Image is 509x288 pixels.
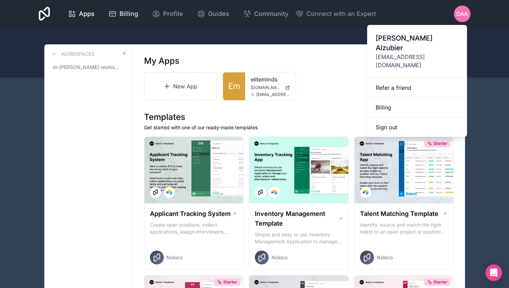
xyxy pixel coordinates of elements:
img: Airtable Logo [167,190,172,195]
a: [DOMAIN_NAME] [251,85,290,90]
span: [PERSON_NAME] Alzubier [376,33,459,53]
h1: Applicant Tracking System [150,209,231,219]
span: Apps [79,9,95,19]
span: Connect with an Expert [306,9,376,19]
a: eliteminds [251,75,290,84]
span: [DOMAIN_NAME] [251,85,282,90]
span: Guides [208,9,229,19]
a: Billing [367,98,467,117]
div: Open Intercom Messenger [485,264,502,281]
a: Community [238,6,294,21]
span: Noloco [377,254,393,261]
span: dr-[PERSON_NAME]-workspace [53,64,122,71]
span: Community [254,9,288,19]
button: Connect with an Expert [295,9,376,19]
h1: My Apps [144,55,179,67]
a: Refer a friend [367,78,467,98]
span: Starter [434,279,447,285]
span: Noloco [271,254,287,261]
span: [EMAIL_ADDRESS][DOMAIN_NAME] [256,92,290,97]
a: Workspaces [50,50,95,58]
span: Billing [119,9,138,19]
img: Airtable Logo [271,190,277,195]
h1: Inventory Management Template [255,209,338,228]
span: Profile [163,9,183,19]
h1: Templates [144,112,454,123]
a: Em [223,72,245,100]
span: Noloco [167,254,182,261]
span: Starter [223,279,237,285]
button: Sign out [367,117,467,137]
p: Simple and easy to use Inventory Management Application to manage your stock, orders and Manufact... [255,231,343,245]
a: Billing [103,6,144,21]
span: DAA [456,10,468,18]
h3: Workspaces [61,51,95,58]
a: Apps [62,6,100,21]
p: Get started with one of our ready-made templates [144,124,454,131]
p: Create open positions, collect applications, assign interviewers, centralise candidate feedback a... [150,221,238,235]
span: Starter [434,141,447,146]
img: Airtable Logo [363,190,368,195]
h1: Talent Matching Template [360,209,438,219]
span: Em [228,81,240,92]
a: dr-[PERSON_NAME]-workspace [50,61,127,73]
p: Identify, source and match the right talent to an open project or position with our Talent Matchi... [360,221,448,235]
a: Guides [191,6,235,21]
a: New App [144,72,217,101]
span: [EMAIL_ADDRESS][DOMAIN_NAME] [376,53,459,69]
a: Profile [146,6,189,21]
